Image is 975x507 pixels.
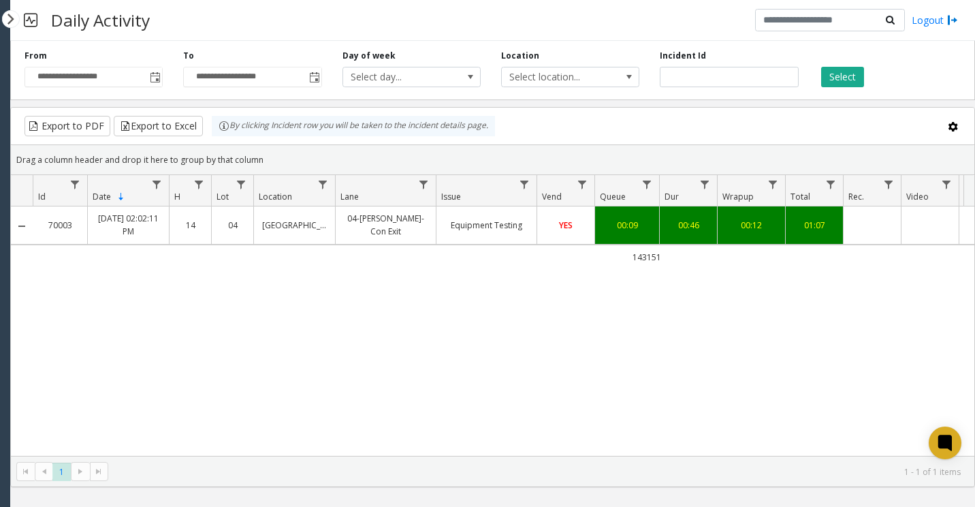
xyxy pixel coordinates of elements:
img: pageIcon [24,3,37,37]
span: Rec. [848,191,864,202]
a: 14 [178,219,203,232]
a: Rec. Filter Menu [880,175,898,194]
kendo-pager-info: 1 - 1 of 1 items [116,466,961,478]
a: Issue Filter Menu [515,175,534,194]
label: Day of week [342,50,396,62]
span: Sortable [116,191,127,202]
span: Location [259,191,292,202]
a: Id Filter Menu [66,175,84,194]
a: Equipment Testing [445,219,528,232]
a: 00:09 [603,219,651,232]
a: H Filter Menu [190,175,208,194]
a: Logout [912,13,958,27]
a: 00:46 [668,219,709,232]
label: Location [501,50,539,62]
span: Select location... [502,67,611,87]
span: YES [559,219,573,231]
span: Queue [600,191,626,202]
span: Id [38,191,46,202]
a: 04-[PERSON_NAME]-Con Exit [344,212,428,238]
a: Lot Filter Menu [232,175,251,194]
div: Data table [11,175,974,456]
a: Wrapup Filter Menu [764,175,782,194]
span: Lot [217,191,229,202]
a: Lane Filter Menu [415,175,433,194]
img: infoIcon.svg [219,121,229,132]
span: H [174,191,180,202]
span: Date [93,191,111,202]
span: Toggle popup [147,67,162,87]
span: Page 1 [52,463,71,481]
span: Issue [441,191,461,202]
span: Video [906,191,929,202]
button: Select [821,67,864,87]
span: Vend [542,191,562,202]
img: logout [947,13,958,27]
div: By clicking Incident row you will be taken to the incident details page. [212,116,495,136]
a: Collapse Details [11,221,33,232]
a: 00:12 [726,219,777,232]
span: Total [790,191,810,202]
span: Dur [665,191,679,202]
label: Incident Id [660,50,706,62]
a: Date Filter Menu [148,175,166,194]
a: Dur Filter Menu [696,175,714,194]
button: Export to PDF [25,116,110,136]
span: Lane [340,191,359,202]
a: Vend Filter Menu [573,175,592,194]
span: Wrapup [722,191,754,202]
a: [GEOGRAPHIC_DATA] [262,219,327,232]
div: Drag a column header and drop it here to group by that column [11,148,974,172]
a: Video Filter Menu [938,175,956,194]
a: 70003 [41,219,79,232]
a: 01:07 [794,219,835,232]
label: From [25,50,47,62]
a: [DATE] 02:02:11 PM [96,212,161,238]
a: Location Filter Menu [314,175,332,194]
label: To [183,50,194,62]
a: Total Filter Menu [822,175,840,194]
span: Toggle popup [306,67,321,87]
a: YES [545,219,586,232]
a: 04 [220,219,245,232]
h3: Daily Activity [44,3,157,37]
button: Export to Excel [114,116,203,136]
span: Select day... [343,67,453,87]
a: Queue Filter Menu [638,175,656,194]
